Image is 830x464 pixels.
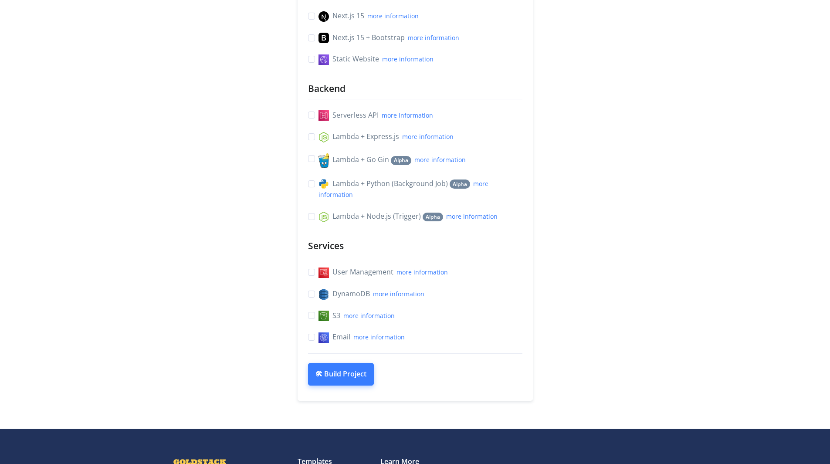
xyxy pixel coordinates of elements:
img: svg%3e [318,110,329,121]
img: go_gin.png [318,153,329,168]
img: svg%3e [318,132,329,142]
img: cognito.svg [318,268,329,278]
label: Lambda + Express.js [318,131,454,142]
span: Alpha [450,180,470,189]
label: Lambda + Python (Background Job) [318,178,522,200]
img: dynamodb.svg [318,289,329,300]
img: svg%3e [318,332,329,343]
a: more information [382,111,433,119]
label: Static Website [318,54,434,65]
img: svg%3e [318,311,329,321]
img: nodejs.svg [318,212,329,222]
img: svg%3e [318,54,329,65]
label: Next.js 15 [318,10,419,22]
h2: Services [308,240,522,252]
label: DynamoDB [318,288,424,300]
label: Next.js 15 + Bootstrap [318,32,459,44]
label: Lambda + Node.js (Trigger) [318,211,498,222]
label: Serverless API [318,110,433,121]
label: Email [318,332,405,343]
a: more information [382,55,434,63]
img: svg%3e [318,33,329,43]
img: python.svg [318,179,329,189]
span: Alpha [423,213,443,222]
a: more information [414,156,466,164]
label: Lambda + Go Gin [318,153,466,168]
a: more information [367,12,419,20]
label: S3 [318,310,395,322]
a: more information [446,212,498,220]
a: more information [343,312,395,320]
h2: Backend [308,82,522,95]
a: more information [353,333,405,341]
a: more information [373,290,424,298]
label: User Management [318,267,448,278]
button: 🛠 Build Project [308,363,374,386]
img: svg%3e [318,11,329,22]
a: more information [408,34,459,42]
a: more information [396,268,448,276]
a: more information [402,132,454,141]
span: Alpha [391,156,411,165]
